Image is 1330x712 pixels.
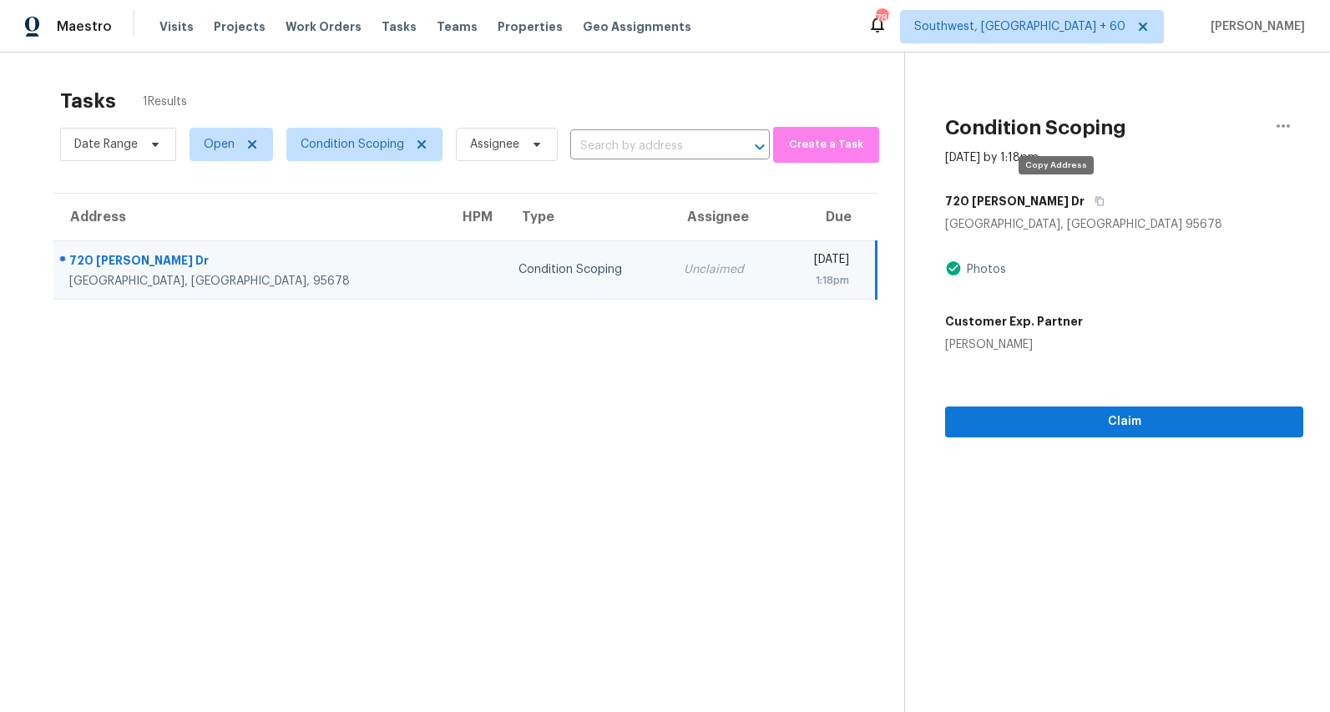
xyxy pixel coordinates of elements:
[518,261,657,278] div: Condition Scoping
[748,135,771,159] button: Open
[958,412,1290,432] span: Claim
[60,93,116,109] h2: Tasks
[498,18,563,35] span: Properties
[945,313,1083,330] h5: Customer Exp. Partner
[74,136,138,153] span: Date Range
[470,136,519,153] span: Assignee
[143,93,187,110] span: 1 Results
[505,194,670,240] th: Type
[684,261,767,278] div: Unclaimed
[945,406,1303,437] button: Claim
[962,261,1006,278] div: Photos
[945,336,1083,353] div: [PERSON_NAME]
[204,136,235,153] span: Open
[301,136,404,153] span: Condition Scoping
[781,194,877,240] th: Due
[437,18,478,35] span: Teams
[286,18,362,35] span: Work Orders
[1204,18,1305,35] span: [PERSON_NAME]
[53,194,446,240] th: Address
[583,18,691,35] span: Geo Assignments
[69,252,432,273] div: 720 [PERSON_NAME] Dr
[382,21,417,33] span: Tasks
[794,251,849,272] div: [DATE]
[914,18,1125,35] span: Southwest, [GEOGRAPHIC_DATA] + 60
[446,194,505,240] th: HPM
[570,134,723,159] input: Search by address
[945,119,1126,136] h2: Condition Scoping
[670,194,781,240] th: Assignee
[159,18,194,35] span: Visits
[781,135,871,154] span: Create a Task
[945,149,1039,166] div: [DATE] by 1:18pm
[945,193,1085,210] h5: 720 [PERSON_NAME] Dr
[214,18,265,35] span: Projects
[876,10,888,27] div: 789
[57,18,112,35] span: Maestro
[794,272,849,289] div: 1:18pm
[773,127,879,163] button: Create a Task
[945,216,1303,233] div: [GEOGRAPHIC_DATA], [GEOGRAPHIC_DATA] 95678
[69,273,432,290] div: [GEOGRAPHIC_DATA], [GEOGRAPHIC_DATA], 95678
[945,260,962,277] img: Artifact Present Icon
